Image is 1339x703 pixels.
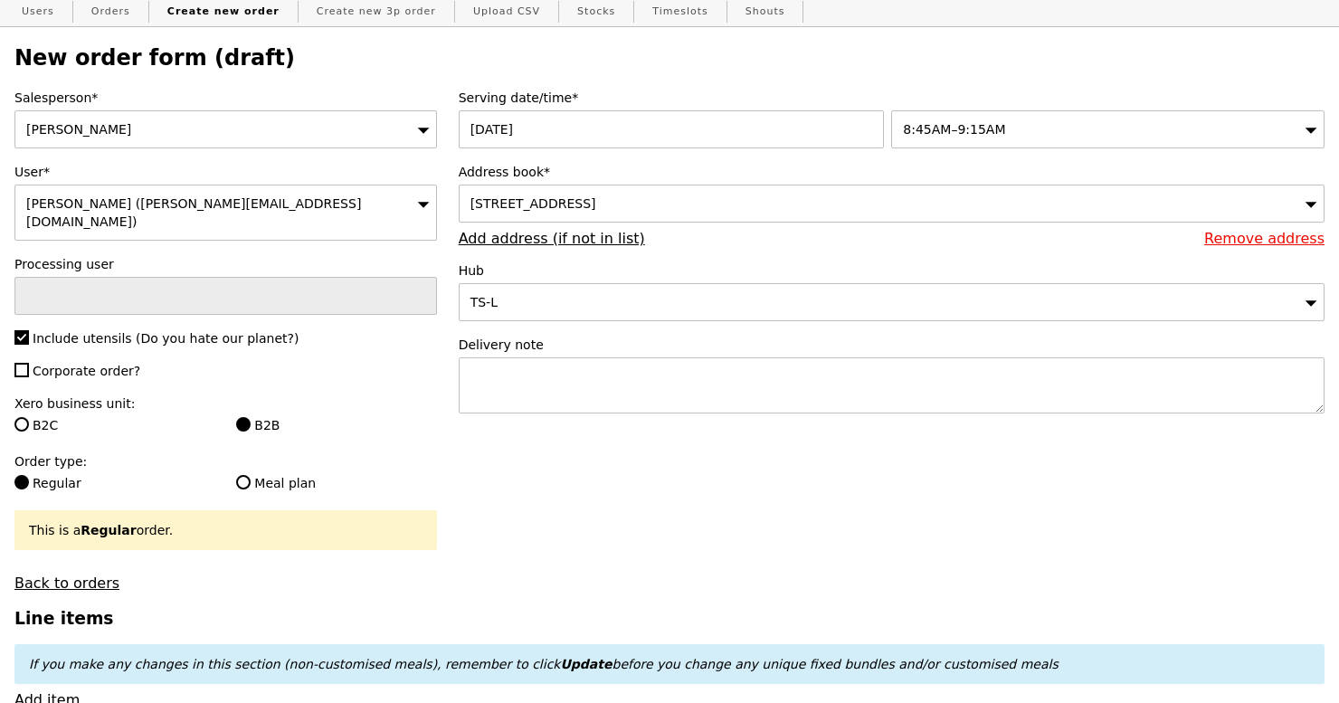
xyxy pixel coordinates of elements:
[14,255,437,273] label: Processing user
[81,523,136,537] b: Regular
[236,416,436,434] label: B2B
[459,110,885,148] input: Serving date
[470,196,596,211] span: [STREET_ADDRESS]
[14,475,29,489] input: Regular
[560,657,612,671] b: Update
[26,122,131,137] span: [PERSON_NAME]
[903,122,1005,137] span: 8:45AM–9:15AM
[459,261,1325,280] label: Hub
[29,521,423,539] div: This is a order.
[459,336,1325,354] label: Delivery note
[14,45,1325,71] h2: New order form (draft)
[33,331,299,346] span: Include utensils (Do you hate our planet?)
[14,330,29,345] input: Include utensils (Do you hate our planet?)
[14,394,437,413] label: Xero business unit:
[14,163,437,181] label: User*
[14,363,29,377] input: Corporate order?
[14,417,29,432] input: B2C
[14,452,437,470] label: Order type:
[459,89,1325,107] label: Serving date/time*
[29,657,1059,671] em: If you make any changes in this section (non-customised meals), remember to click before you chan...
[14,416,214,434] label: B2C
[459,230,645,247] a: Add address (if not in list)
[14,609,1325,628] h3: Line items
[1204,230,1325,247] a: Remove address
[236,417,251,432] input: B2B
[236,474,436,492] label: Meal plan
[33,364,140,378] span: Corporate order?
[470,295,498,309] span: TS-L
[459,163,1325,181] label: Address book*
[14,89,437,107] label: Salesperson*
[236,475,251,489] input: Meal plan
[14,474,214,492] label: Regular
[26,196,361,229] span: [PERSON_NAME] ([PERSON_NAME][EMAIL_ADDRESS][DOMAIN_NAME])
[14,575,119,592] a: Back to orders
